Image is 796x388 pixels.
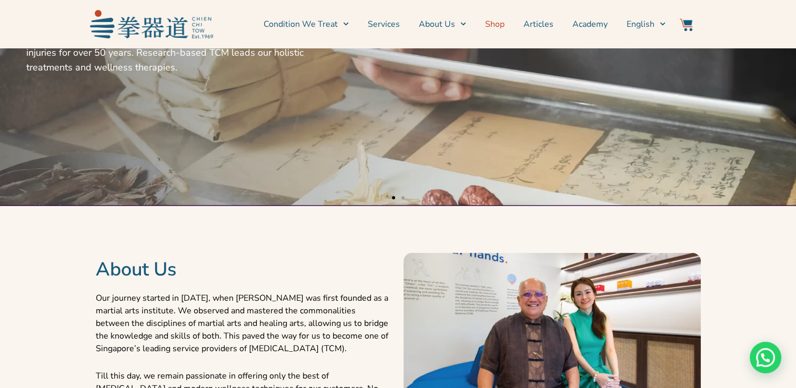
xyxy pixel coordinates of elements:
[485,11,505,37] a: Shop
[264,11,349,37] a: Condition We Treat
[96,292,393,355] p: Our journey started in [DATE], when [PERSON_NAME] was first founded as a martial arts institute. ...
[627,18,654,30] span: English
[419,11,466,37] a: About Us
[627,11,666,37] a: English
[96,258,393,281] h2: About Us
[26,30,331,75] div: Chien Chi Tow is a trusted name in treating [MEDICAL_DATA] pain and injuries for over 50 years. R...
[401,196,405,199] span: Go to slide 2
[572,11,608,37] a: Academy
[368,11,400,37] a: Services
[218,11,666,37] nav: Menu
[392,196,395,199] span: Go to slide 1
[680,18,692,31] img: Website Icon-03
[523,11,553,37] a: Articles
